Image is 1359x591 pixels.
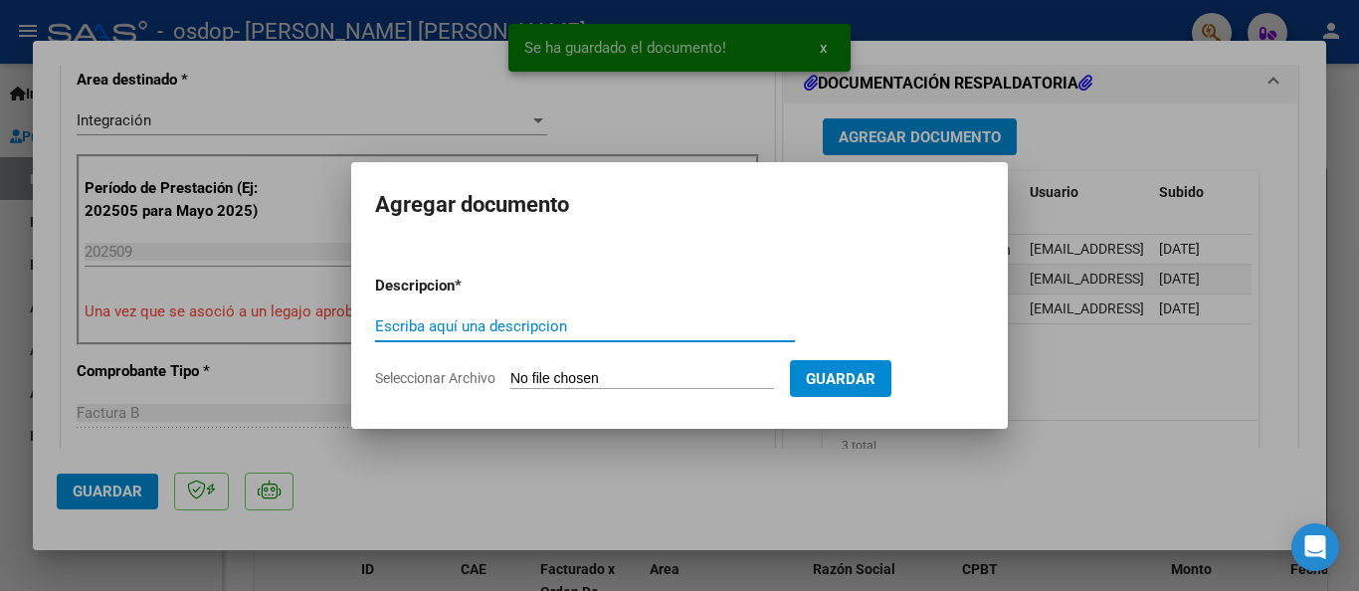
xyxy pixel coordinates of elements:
[806,370,875,388] span: Guardar
[375,275,558,297] p: Descripcion
[1291,523,1339,571] div: Open Intercom Messenger
[790,360,891,397] button: Guardar
[375,186,984,224] h2: Agregar documento
[375,370,495,386] span: Seleccionar Archivo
